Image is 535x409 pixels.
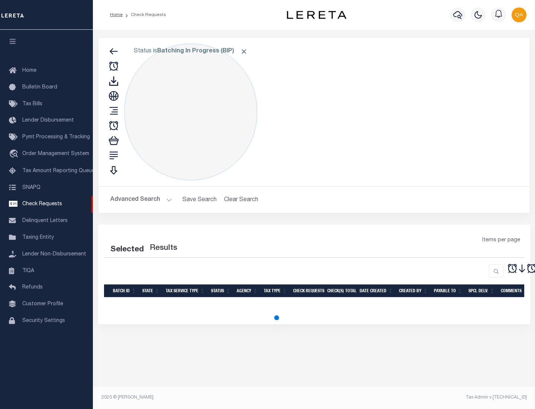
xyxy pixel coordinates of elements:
[240,48,248,55] span: Click to Remove
[22,202,62,207] span: Check Requests
[110,284,139,297] th: Batch Id
[123,12,166,18] li: Check Requests
[512,7,526,22] img: svg+xml;base64,PHN2ZyB4bWxucz0iaHR0cDovL3d3dy53My5vcmcvMjAwMC9zdmciIHBvaW50ZXItZXZlbnRzPSJub25lIi...
[110,244,144,256] div: Selected
[139,284,163,297] th: State
[110,193,172,207] button: Advanced Search
[150,242,177,254] label: Results
[357,284,396,297] th: Date Created
[22,102,42,107] span: Tax Bills
[22,302,63,307] span: Customer Profile
[22,318,65,323] span: Security Settings
[124,44,257,180] div: Click to Edit
[22,235,54,240] span: Taxing Entity
[22,135,90,140] span: Pymt Processing & Tracking
[261,284,290,297] th: Tax Type
[431,284,466,297] th: Payable To
[208,284,234,297] th: Status
[221,193,262,207] button: Clear Search
[396,284,431,297] th: Created By
[178,193,221,207] button: Save Search
[320,394,527,401] div: Tax Admin v.[TECHNICAL_ID]
[498,284,531,297] th: Comments
[110,13,123,17] a: Home
[22,151,89,157] span: Order Management System
[22,218,68,223] span: Delinquent Letters
[290,284,324,297] th: Check Requests
[287,11,346,19] img: logo-dark.svg
[22,118,74,123] span: Lender Disbursement
[22,285,43,290] span: Refunds
[22,185,40,190] span: SNAPQ
[466,284,498,297] th: Spcl Delv.
[22,268,34,273] span: TIQA
[22,252,86,257] span: Lender Non-Disbursement
[482,236,520,245] span: Items per page
[9,149,21,159] i: travel_explore
[96,394,314,401] div: 2025 © [PERSON_NAME].
[22,85,57,90] span: Bulletin Board
[234,284,261,297] th: Agency
[163,284,208,297] th: Tax Service Type
[22,168,95,174] span: Tax Amount Reporting Queue
[157,48,248,54] b: Batching In Progress (BIP)
[324,284,357,297] th: Check(s) Total
[22,68,36,73] span: Home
